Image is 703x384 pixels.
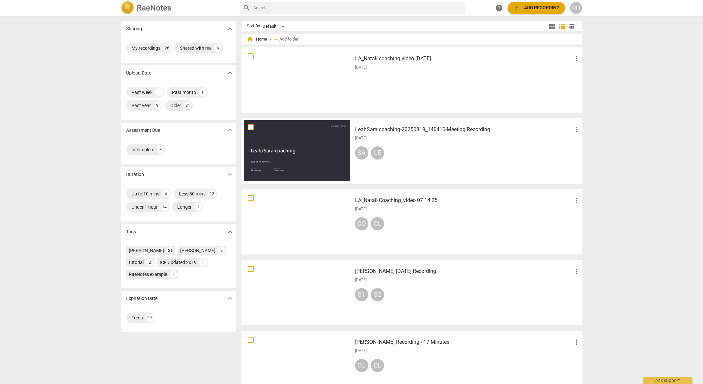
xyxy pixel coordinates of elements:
span: table_chart [569,23,575,29]
div: 21 [167,247,174,254]
div: CL [371,217,384,230]
span: [DATE] [355,348,367,354]
div: 2 [218,247,225,254]
p: Assessment Due [126,127,160,134]
span: expand_more [226,25,234,33]
p: Expiration Date [126,295,157,302]
div: Incomplete [131,146,154,153]
p: Duration [126,171,144,178]
input: Search [253,3,463,13]
div: 1 [170,271,177,278]
span: / [270,37,271,42]
div: S2 [371,288,384,301]
div: 29 [146,314,154,322]
span: help [495,4,503,12]
span: add [513,4,521,12]
p: Tags [126,228,136,235]
span: expand_more [226,69,234,77]
div: RaeNotes example [129,271,167,278]
div: 2 [146,259,154,266]
p: Upload Date [126,70,151,76]
span: expand_more [226,294,234,302]
button: Tile view [547,21,557,31]
h3: LA_Natali Coaching_video 07 14 25 [355,196,573,204]
div: My recordings [131,45,160,51]
div: Past week [131,89,153,96]
span: Add folder [279,37,298,42]
p: Sharing [126,25,142,32]
div: [PERSON_NAME] [180,247,215,254]
a: LogoRaeNotes [121,1,235,15]
span: expand_more [226,126,234,134]
div: Shared with me [180,45,211,51]
div: Ask support [643,377,692,384]
h3: LA_Natali coaching video 09.07.25 [355,55,573,63]
a: LA_Natali Coaching_video 07 14 25[DATE]COCL [244,191,580,252]
div: 9 [154,102,161,109]
div: 1 [194,203,202,211]
span: [DATE] [355,206,367,212]
span: [DATE] [355,135,367,141]
span: [DATE] [355,277,367,283]
a: LeahSara coaching-20250819_140410-Meeting Recording[DATE]SALE [244,120,580,181]
button: RH [570,2,582,14]
span: [DATE] [355,65,367,70]
div: 1 [155,88,163,96]
span: search [243,4,251,12]
div: GL [355,359,368,372]
div: 4 [162,190,170,198]
div: Older [170,102,181,109]
button: Show more [225,125,235,135]
a: [PERSON_NAME] [DATE] Recording[DATE]S1S2 [244,262,580,323]
img: Logo [121,1,134,15]
button: Upload [508,2,565,14]
div: CL [371,359,384,372]
div: Up to 10 mins [131,191,159,197]
span: more_vert [573,196,580,204]
div: 1 [199,88,207,96]
span: more_vert [573,338,580,346]
button: Table view [567,21,577,31]
div: 6 [214,44,222,52]
span: expand_more [226,170,234,178]
h2: RaeNotes [137,3,171,13]
span: add [273,36,279,43]
div: S1 [355,288,368,301]
div: Past year [131,102,151,109]
span: view_module [548,22,556,30]
h3: Glinda June 12 Recording [355,267,573,275]
div: Past month [172,89,196,96]
span: home [247,36,253,43]
div: Default [263,21,287,32]
div: tutorial [129,259,144,266]
div: 21 [184,102,192,109]
div: Under 1 hour [131,204,158,210]
div: 3 [157,146,165,154]
div: Less 30 mins [179,191,206,197]
span: view_list [558,22,566,30]
span: Home [247,36,267,43]
div: 14 [160,203,168,211]
button: Show more [225,227,235,237]
button: List view [557,21,567,31]
div: 13 [208,190,216,198]
button: Show more [225,68,235,78]
div: CO [355,217,368,230]
div: Longer [177,204,192,210]
div: [PERSON_NAME] [129,247,164,254]
a: LA_Natali coaching video [DATE][DATE] [244,49,580,110]
div: 26 [163,44,171,52]
div: Sort By [247,24,260,29]
div: LE [371,146,384,160]
button: Show more [225,24,235,34]
a: Help [493,2,505,14]
div: SA [355,146,368,160]
span: expand_more [226,228,234,236]
div: 1 [199,259,207,266]
div: Fresh [131,314,143,321]
button: Show more [225,293,235,303]
h3: LeahSara coaching-20250819_140410-Meeting Recording [355,126,573,133]
span: more_vert [573,267,580,275]
div: ICF Updated 2019 [160,259,197,266]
